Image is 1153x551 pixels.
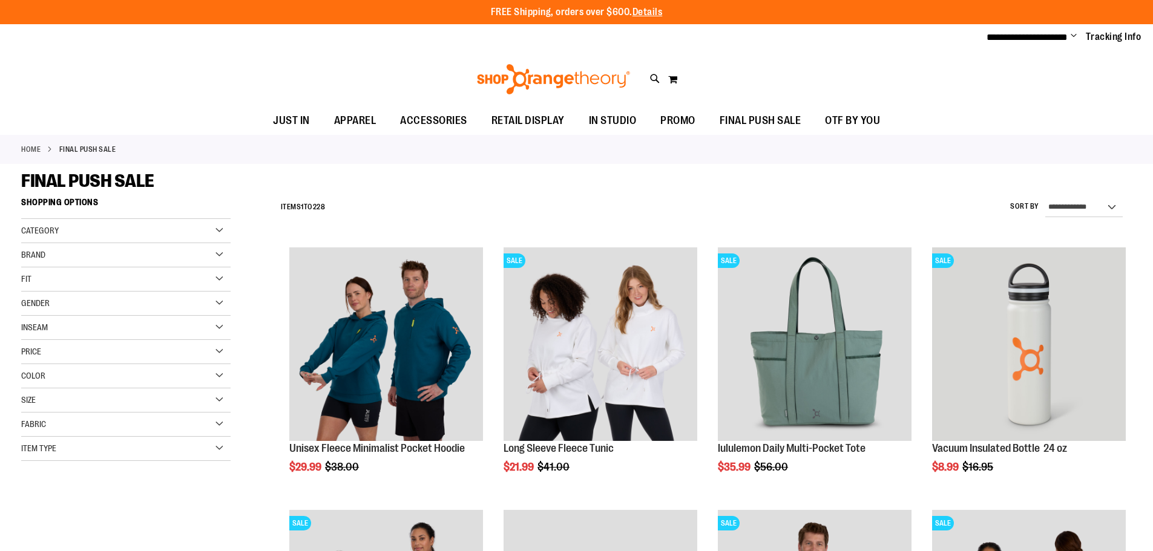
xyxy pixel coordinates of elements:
[21,274,31,284] span: Fit
[261,107,322,135] a: JUST IN
[708,107,813,134] a: FINAL PUSH SALE
[322,107,389,135] a: APPAREL
[21,144,41,155] a: Home
[932,247,1126,441] img: Vacuum Insulated Bottle 24 oz
[325,461,361,473] span: $38.00
[718,516,740,530] span: SALE
[289,461,323,473] span: $29.99
[491,107,565,134] span: RETAIL DISPLAY
[21,395,36,405] span: Size
[21,250,45,259] span: Brand
[813,107,892,135] a: OTF BY YOU
[289,442,465,454] a: Unisex Fleece Minimalist Pocket Hoodie
[589,107,637,134] span: IN STUDIO
[932,442,1067,454] a: Vacuum Insulated Bottle 24 oz
[718,247,912,441] img: lululemon Daily Multi-Pocket Tote
[718,442,866,454] a: lululemon Daily Multi-Pocket Tote
[712,241,918,504] div: product
[962,461,995,473] span: $16.95
[825,107,880,134] span: OTF BY YOU
[660,107,695,134] span: PROMO
[21,443,56,453] span: Item Type
[932,461,961,473] span: $8.99
[537,461,571,473] span: $41.00
[718,253,740,268] span: SALE
[932,253,954,268] span: SALE
[926,241,1132,504] div: product
[283,241,489,504] div: product
[718,461,752,473] span: $35.99
[289,516,311,530] span: SALE
[301,203,304,211] span: 1
[334,107,376,134] span: APPAREL
[388,107,479,135] a: ACCESSORIES
[281,198,326,217] h2: Items to
[21,322,48,332] span: Inseam
[21,371,45,380] span: Color
[21,226,59,235] span: Category
[577,107,649,135] a: IN STUDIO
[932,516,954,530] span: SALE
[475,64,632,94] img: Shop Orangetheory
[504,461,536,473] span: $21.99
[59,144,116,155] strong: FINAL PUSH SALE
[932,247,1126,443] a: Vacuum Insulated Bottle 24 ozSALE
[1071,31,1077,43] button: Account menu
[1010,201,1039,212] label: Sort By
[313,203,326,211] span: 228
[400,107,467,134] span: ACCESSORIES
[289,247,483,441] img: Unisex Fleece Minimalist Pocket Hoodie
[21,192,231,219] strong: Shopping Options
[479,107,577,135] a: RETAIL DISPLAY
[754,461,790,473] span: $56.00
[289,247,483,443] a: Unisex Fleece Minimalist Pocket Hoodie
[720,107,801,134] span: FINAL PUSH SALE
[504,253,525,268] span: SALE
[504,247,697,441] img: Product image for Fleece Long Sleeve
[504,442,614,454] a: Long Sleeve Fleece Tunic
[21,171,154,191] span: FINAL PUSH SALE
[21,298,50,308] span: Gender
[273,107,310,134] span: JUST IN
[648,107,708,135] a: PROMO
[21,347,41,356] span: Price
[632,7,663,18] a: Details
[718,247,912,443] a: lululemon Daily Multi-Pocket ToteSALE
[504,247,697,443] a: Product image for Fleece Long SleeveSALE
[491,5,663,19] p: FREE Shipping, orders over $600.
[498,241,703,504] div: product
[21,419,46,429] span: Fabric
[1086,30,1142,44] a: Tracking Info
